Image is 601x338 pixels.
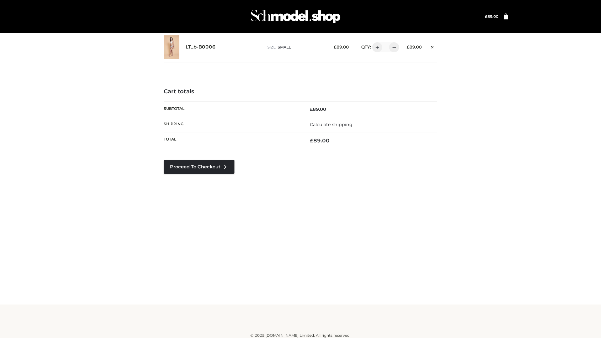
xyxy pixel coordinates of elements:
th: Total [164,132,300,149]
img: Schmodel Admin 964 [249,4,342,29]
th: Subtotal [164,101,300,117]
a: Calculate shipping [310,122,352,127]
p: size : [267,44,324,50]
th: Shipping [164,117,300,132]
bdi: 89.00 [407,44,422,49]
a: Remove this item [428,42,437,50]
span: £ [310,106,313,112]
img: LT_b-B0006 - SMALL [164,35,179,59]
span: £ [334,44,336,49]
h4: Cart totals [164,88,437,95]
span: SMALL [278,45,291,49]
bdi: 89.00 [334,44,349,49]
bdi: 89.00 [485,14,498,19]
a: LT_b-B0006 [186,44,216,50]
span: £ [310,137,313,144]
bdi: 89.00 [310,137,330,144]
span: £ [407,44,409,49]
a: £89.00 [485,14,498,19]
a: Proceed to Checkout [164,160,234,174]
div: QTY: [355,42,397,52]
span: £ [485,14,487,19]
bdi: 89.00 [310,106,326,112]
